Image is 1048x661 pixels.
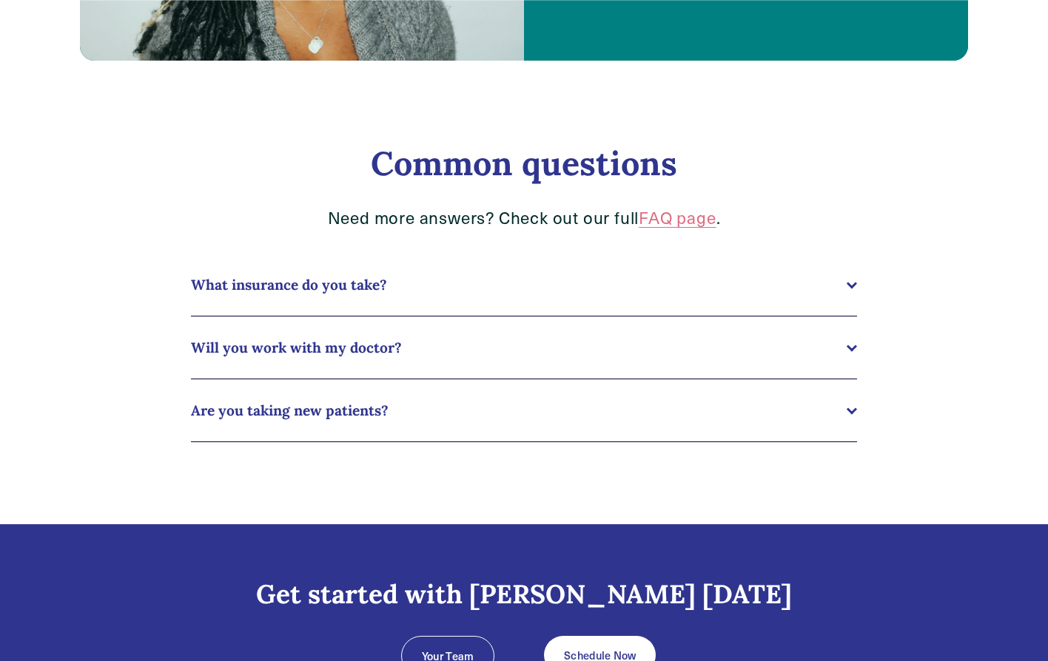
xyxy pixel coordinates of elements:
[191,339,847,356] span: Will you work with my doctor?
[191,207,857,228] p: Need more answers? Check out our full .
[191,379,857,441] button: Are you taking new patients?
[191,276,847,294] span: What insurance do you take?
[80,578,968,611] h3: Get started with [PERSON_NAME] [DATE]
[639,206,716,228] a: FAQ page
[191,254,857,316] button: What insurance do you take?
[191,316,857,379] button: Will you work with my doctor?
[191,401,847,419] span: Are you taking new patients?
[191,143,857,183] h2: Common questions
